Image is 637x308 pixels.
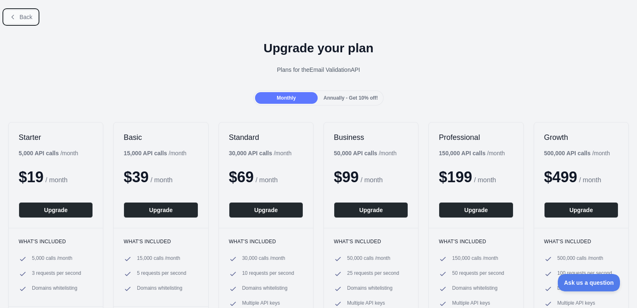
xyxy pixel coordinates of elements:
h2: Business [334,132,408,142]
span: $ 99 [334,169,359,186]
b: 50,000 API calls [334,150,377,156]
span: $ 69 [229,169,254,186]
span: $ 499 [544,169,577,186]
h2: Standard [229,132,303,142]
h2: Professional [439,132,513,142]
div: / month [439,149,505,157]
b: 500,000 API calls [544,150,591,156]
div: / month [229,149,292,157]
b: 150,000 API calls [439,150,485,156]
div: / month [334,149,396,157]
iframe: Toggle Customer Support [558,274,620,291]
span: $ 199 [439,169,472,186]
div: / month [544,149,610,157]
h2: Growth [544,132,618,142]
b: 30,000 API calls [229,150,272,156]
